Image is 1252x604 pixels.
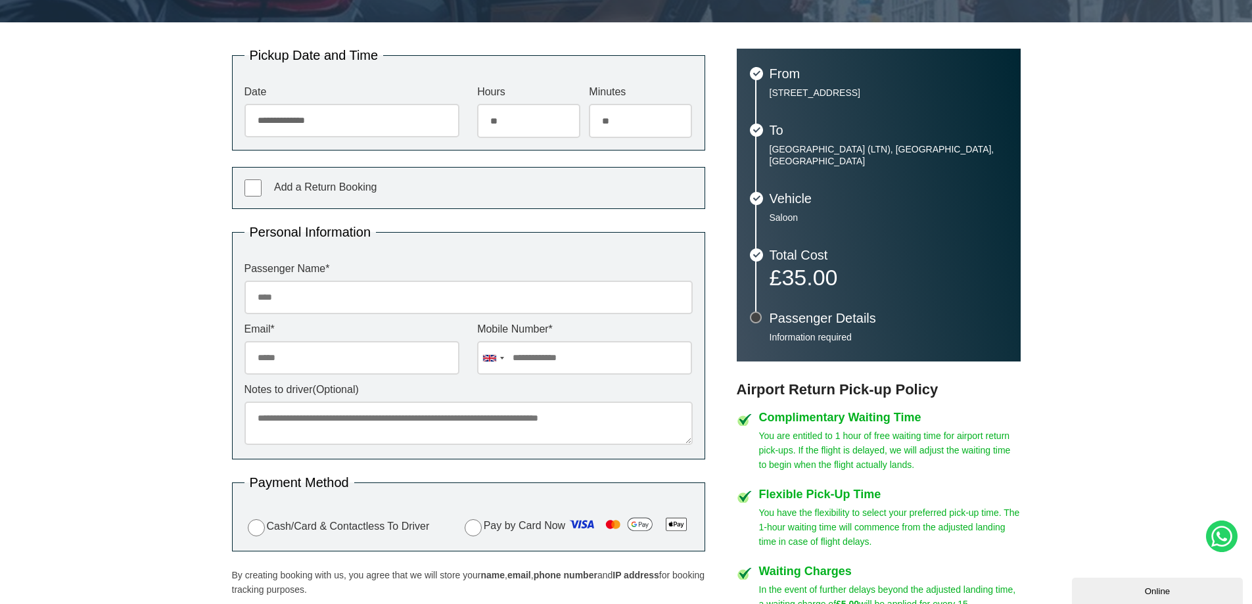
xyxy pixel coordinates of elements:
[759,488,1021,500] h4: Flexible Pick-Up Time
[770,124,1008,137] h3: To
[244,517,430,536] label: Cash/Card & Contactless To Driver
[770,143,1008,167] p: [GEOGRAPHIC_DATA] (LTN), [GEOGRAPHIC_DATA], [GEOGRAPHIC_DATA]
[770,67,1008,80] h3: From
[313,384,359,395] span: (Optional)
[737,381,1021,398] h3: Airport Return Pick-up Policy
[480,570,505,580] strong: name
[244,324,459,335] label: Email
[478,342,508,374] div: United Kingdom: +44
[507,570,531,580] strong: email
[477,87,580,97] label: Hours
[461,514,693,539] label: Pay by Card Now
[613,570,659,580] strong: IP address
[759,429,1021,472] p: You are entitled to 1 hour of free waiting time for airport return pick-ups. If the flight is del...
[274,181,377,193] span: Add a Return Booking
[770,268,1008,287] p: £
[465,519,482,536] input: Pay by Card Now
[232,568,705,597] p: By creating booking with us, you agree that we will store your , , and for booking tracking purpo...
[1072,575,1245,604] iframe: chat widget
[781,265,837,290] span: 35.00
[770,248,1008,262] h3: Total Cost
[770,212,1008,223] p: Saloon
[770,192,1008,205] h3: Vehicle
[248,519,265,536] input: Cash/Card & Contactless To Driver
[770,312,1008,325] h3: Passenger Details
[244,384,693,395] label: Notes to driver
[477,324,692,335] label: Mobile Number
[589,87,692,97] label: Minutes
[244,225,377,239] legend: Personal Information
[244,179,262,197] input: Add a Return Booking
[244,49,384,62] legend: Pickup Date and Time
[759,505,1021,549] p: You have the flexibility to select your preferred pick-up time. The 1-hour waiting time will comm...
[759,565,1021,577] h4: Waiting Charges
[244,264,693,274] label: Passenger Name
[770,87,1008,99] p: [STREET_ADDRESS]
[244,87,459,97] label: Date
[534,570,597,580] strong: phone number
[759,411,1021,423] h4: Complimentary Waiting Time
[770,331,1008,343] p: Information required
[244,476,354,489] legend: Payment Method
